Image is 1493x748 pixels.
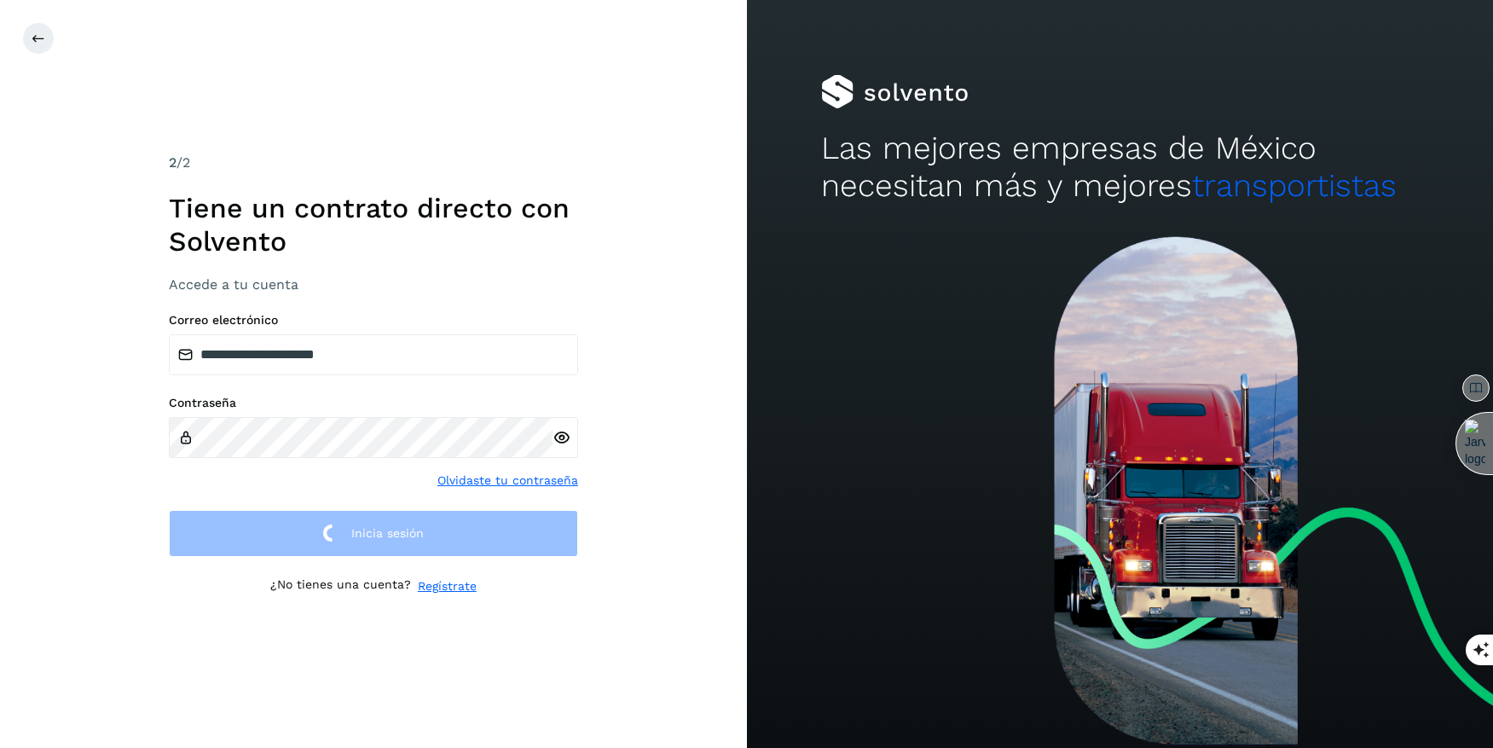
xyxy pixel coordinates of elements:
[169,153,578,173] div: /2
[437,472,578,490] a: Olvidaste tu contraseña
[821,130,1418,206] h2: Las mejores empresas de México necesitan más y mejores
[169,276,578,293] h3: Accede a tu cuenta
[169,192,578,258] h1: Tiene un contrato directo con Solvento
[418,577,477,595] a: Regístrate
[169,154,176,171] span: 2
[169,396,578,410] label: Contraseña
[270,577,411,595] p: ¿No tienes una cuenta?
[169,313,578,328] label: Correo electrónico
[351,527,424,539] span: Inicia sesión
[1192,167,1397,204] span: transportistas
[169,510,578,557] button: Inicia sesión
